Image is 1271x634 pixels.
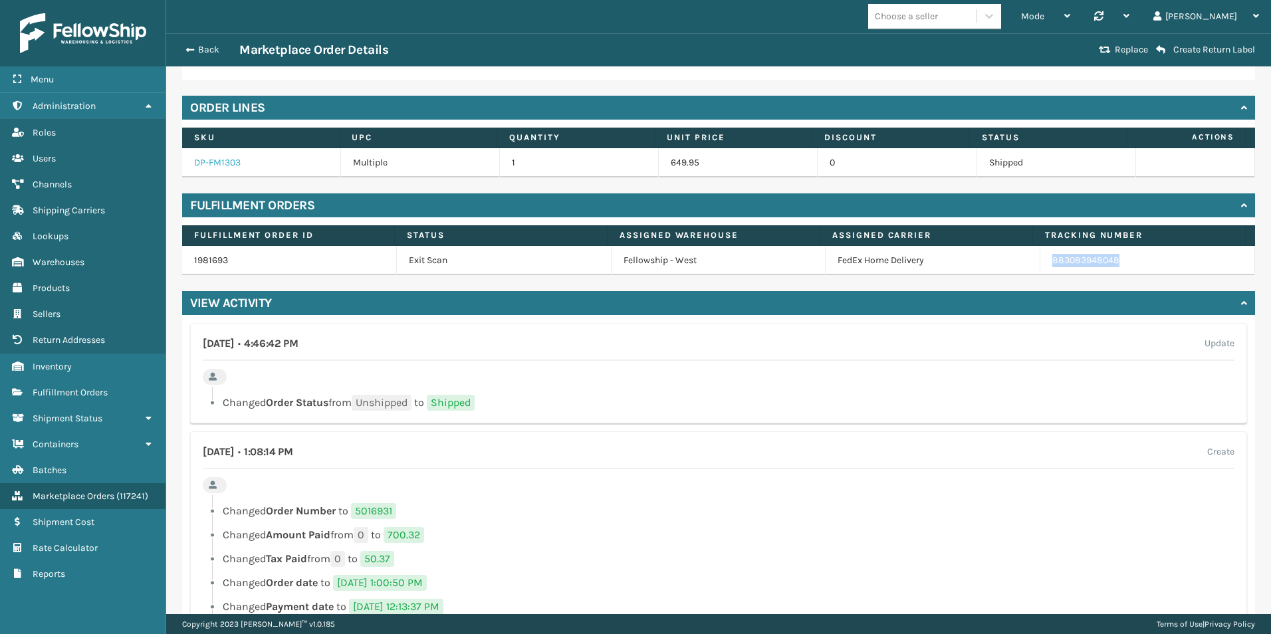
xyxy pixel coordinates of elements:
td: 649.95 [659,148,818,177]
span: Mode [1021,11,1044,22]
li: Changed from to [203,527,1234,543]
i: Create Return Label [1156,45,1165,55]
label: Status [407,229,595,241]
td: Exit Scan [397,246,612,275]
span: Actions [1131,126,1242,148]
span: Warehouses [33,257,84,268]
span: Tax Paid [266,552,307,565]
span: Return Addresses [33,334,105,346]
h3: Marketplace Order Details [239,42,388,58]
span: Reports [33,568,65,580]
li: Changed from to [203,395,1234,411]
td: Multiple [341,148,500,177]
button: Replace [1095,44,1152,56]
span: Rate Calculator [33,542,98,554]
span: Users [33,153,56,164]
label: Unit Price [667,132,800,144]
span: 700.32 [384,527,424,543]
span: Channels [33,179,72,190]
label: Quantity [509,132,642,144]
li: Changed to [203,575,1234,591]
span: Products [33,282,70,294]
i: Replace [1099,45,1111,54]
label: Discount [824,132,957,144]
span: Order Status [266,396,328,409]
span: ( 117241 ) [116,490,148,502]
label: Status [982,132,1115,144]
span: Inventory [33,361,72,372]
label: Create [1207,444,1234,460]
a: 883083948048 [1052,255,1119,266]
span: Administration [33,100,96,112]
td: Fellowship - West [612,246,826,275]
span: [DATE] 12:13:37 PM [349,599,443,615]
button: Back [178,44,239,56]
div: Choose a seller [875,9,938,23]
h4: Fulfillment Orders [190,197,314,213]
div: | [1157,614,1255,634]
span: 0 [354,527,368,543]
span: 5016931 [351,503,396,519]
h4: View Activity [190,295,272,311]
span: Unshipped [352,395,411,411]
td: 1 [500,148,659,177]
span: Shipment Cost [33,516,94,528]
td: FedEx Home Delivery [826,246,1040,275]
span: Payment date [266,600,334,613]
h4: [DATE] 1:08:14 PM [203,444,292,460]
li: Changed to [203,503,1234,519]
img: logo [20,13,146,53]
label: Tracking Number [1045,229,1233,241]
span: 50.37 [360,551,394,567]
button: Create Return Label [1152,44,1259,56]
span: Batches [33,465,66,476]
label: UPC [352,132,485,144]
li: Changed from to [203,551,1234,567]
p: Copyright 2023 [PERSON_NAME]™ v 1.0.185 [182,614,335,634]
label: Fulfillment Order Id [194,229,382,241]
td: 0 [818,148,977,177]
span: 0 [330,551,345,567]
a: Terms of Use [1157,619,1203,629]
span: • [238,446,241,458]
span: Shipment Status [33,413,102,424]
span: Order date [266,576,318,589]
span: Shipped [427,395,475,411]
label: Assigned Warehouse [620,229,808,241]
span: Order Number [266,504,336,517]
span: Marketplace Orders [33,490,114,502]
label: Update [1205,336,1234,352]
span: Fulfillment Orders [33,387,108,398]
a: Privacy Policy [1205,619,1255,629]
a: DP-FM1303 [194,157,241,168]
span: Sellers [33,308,60,320]
h4: Order Lines [190,100,265,116]
span: Roles [33,127,56,138]
td: Shipped [977,148,1136,177]
li: Changed to [203,599,1234,615]
span: Shipping Carriers [33,205,105,216]
span: Lookups [33,231,68,242]
span: • [238,338,241,350]
span: Amount Paid [266,528,330,541]
label: Assigned Carrier [832,229,1020,241]
span: Containers [33,439,78,450]
label: SKU [194,132,327,144]
span: [DATE] 1:00:50 PM [333,575,427,591]
h4: [DATE] 4:46:42 PM [203,336,298,352]
span: Menu [31,74,54,85]
a: 1981693 [194,255,228,266]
